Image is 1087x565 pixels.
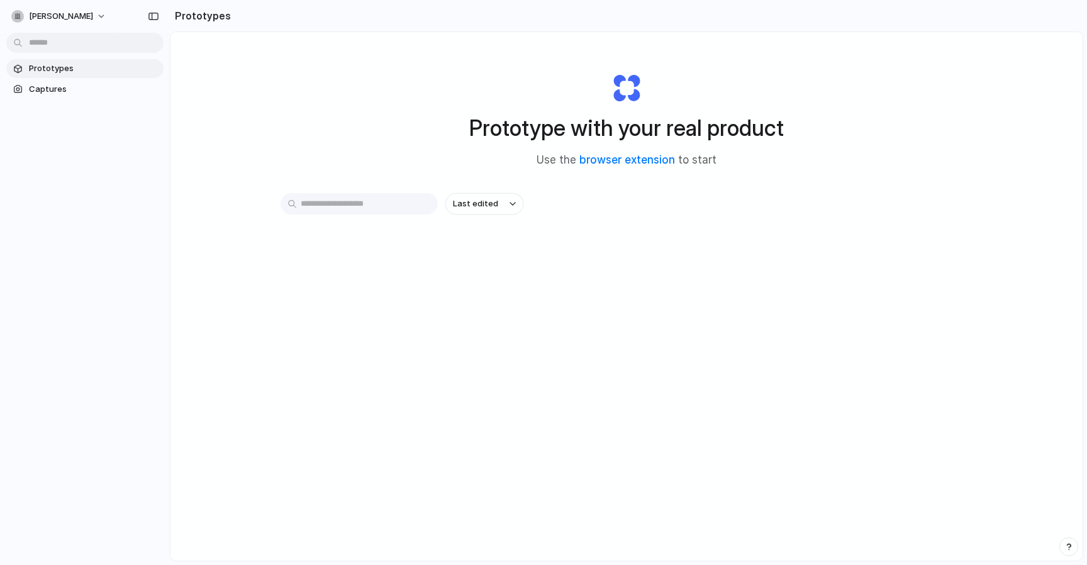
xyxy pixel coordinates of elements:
[469,111,784,145] h1: Prototype with your real product
[29,10,93,23] span: [PERSON_NAME]
[6,6,113,26] button: [PERSON_NAME]
[29,62,159,75] span: Prototypes
[537,152,716,169] span: Use the to start
[6,80,164,99] a: Captures
[6,59,164,78] a: Prototypes
[170,8,231,23] h2: Prototypes
[579,154,675,166] a: browser extension
[453,198,498,210] span: Last edited
[29,83,159,96] span: Captures
[445,193,523,215] button: Last edited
